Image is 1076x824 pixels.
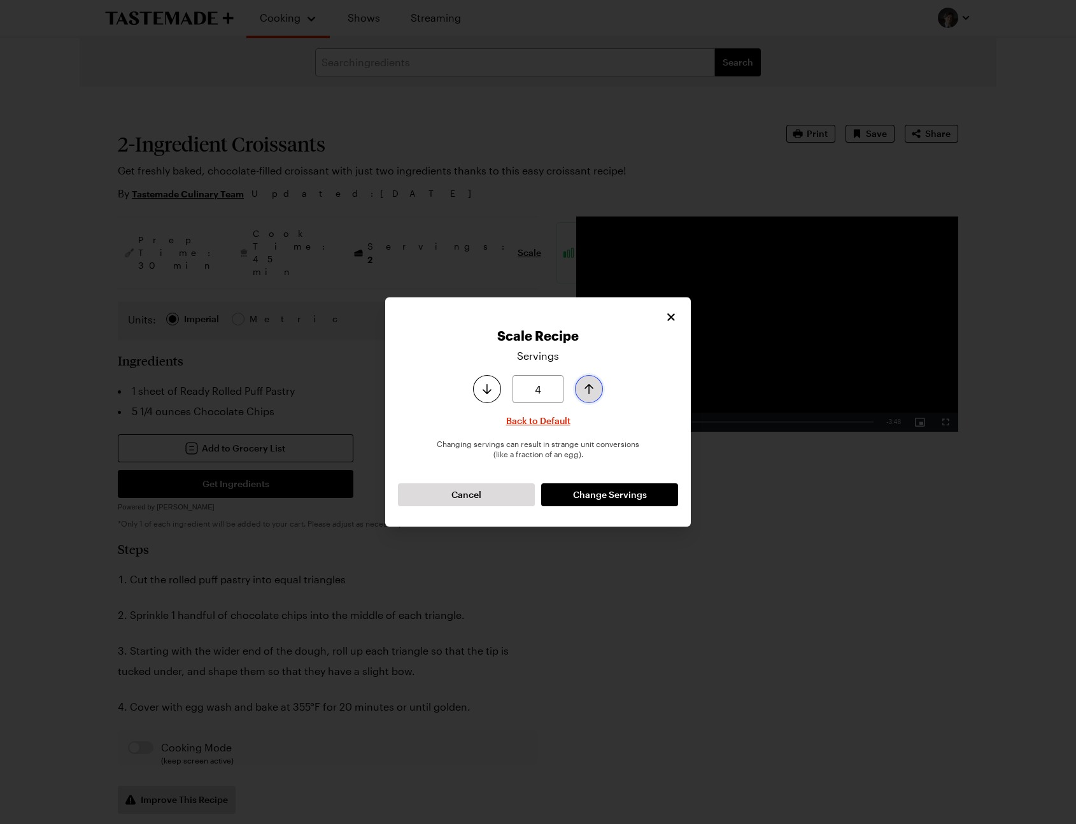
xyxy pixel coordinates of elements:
[541,483,678,506] button: Change Servings
[398,439,678,459] p: Changing servings can result in strange unit conversions (like a fraction of an egg).
[506,415,570,427] button: Back to Default
[575,375,603,403] button: Increase serving size by one
[473,375,501,403] button: Decrease serving size by one
[398,328,678,343] h2: Scale Recipe
[517,348,559,364] p: Servings
[398,483,535,506] button: Cancel
[451,488,481,501] span: Cancel
[664,310,678,324] button: Close
[573,488,647,501] span: Change Servings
